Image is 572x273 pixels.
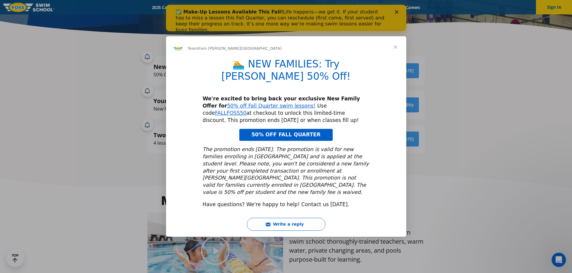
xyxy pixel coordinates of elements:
div: Close [229,5,235,9]
span: from [PERSON_NAME][GEOGRAPHIC_DATA] [198,46,282,51]
button: Write a reply [247,218,325,231]
a: 50% OFF FALL QUARTER [239,129,332,141]
i: The promotion ends [DATE]. The promotion is valid for new families enrolling in [GEOGRAPHIC_DATA]... [203,146,369,195]
b: ✅ Make-Up Lessons Available This Fall! [10,4,117,10]
span: Close [385,36,406,58]
a: FALLFOSS50 [215,110,247,116]
div: Use code at checkout to unlock this limited-time discount. This promotion ends [DATE] or when cla... [203,95,370,124]
div: Life happens—we get it. If your student has to miss a lesson this Fall Quarter, you can reschedul... [10,4,221,28]
img: Profile image for Team [173,43,183,53]
span: 50% OFF FALL QUARTER [251,132,320,138]
div: Have questions? We're happy to help! Contact us [DATE]. [203,201,370,208]
span: Team [188,46,198,51]
b: We're excited to bring back your exclusive New Family Offer for [203,96,360,109]
a: ! [313,103,316,109]
h1: 🏊 NEW FAMILIES: Try [PERSON_NAME] 50% Off! [203,58,370,86]
a: 50% off Fall Quarter swim lessons [227,103,313,109]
